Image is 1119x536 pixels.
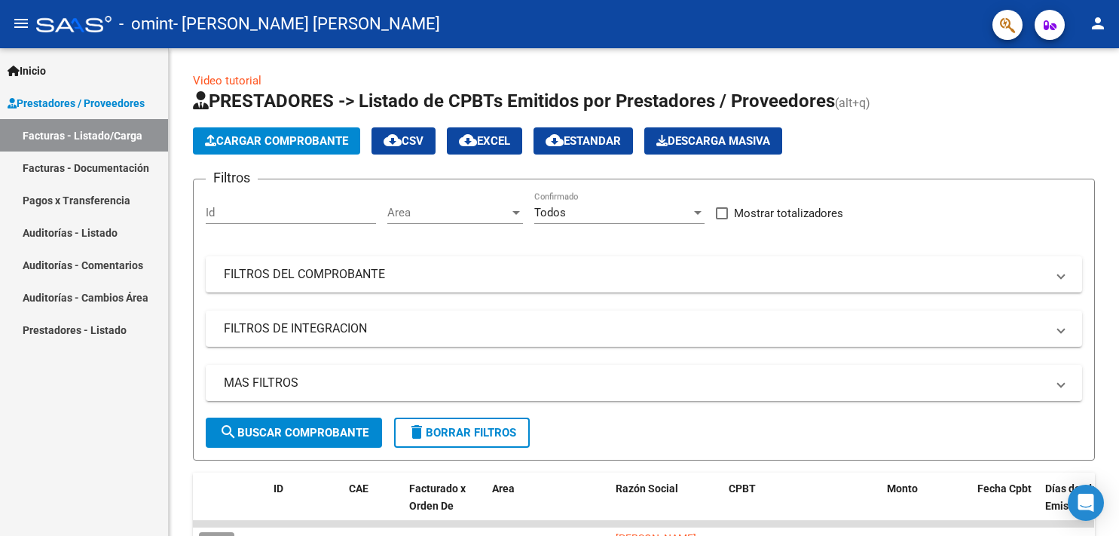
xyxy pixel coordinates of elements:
[447,127,522,155] button: EXCEL
[546,134,621,148] span: Estandar
[224,320,1046,337] mat-panel-title: FILTROS DE INTEGRACION
[224,375,1046,391] mat-panel-title: MAS FILTROS
[459,131,477,149] mat-icon: cloud_download
[206,365,1082,401] mat-expansion-panel-header: MAS FILTROS
[492,482,515,495] span: Area
[616,482,678,495] span: Razón Social
[408,423,426,441] mat-icon: delete
[887,482,918,495] span: Monto
[12,14,30,32] mat-icon: menu
[546,131,564,149] mat-icon: cloud_download
[656,134,770,148] span: Descarga Masiva
[977,482,1032,495] span: Fecha Cpbt
[219,426,368,440] span: Buscar Comprobante
[409,482,466,512] span: Facturado x Orden De
[224,266,1046,283] mat-panel-title: FILTROS DEL COMPROBANTE
[193,74,261,87] a: Video tutorial
[644,127,782,155] button: Descarga Masiva
[173,8,440,41] span: - [PERSON_NAME] [PERSON_NAME]
[835,96,870,110] span: (alt+q)
[349,482,368,495] span: CAE
[8,95,145,112] span: Prestadores / Proveedores
[384,131,402,149] mat-icon: cloud_download
[408,426,516,440] span: Borrar Filtros
[219,423,237,441] mat-icon: search
[534,206,566,219] span: Todos
[394,418,530,448] button: Borrar Filtros
[644,127,782,155] app-download-masive: Descarga masiva de comprobantes (adjuntos)
[734,204,843,222] span: Mostrar totalizadores
[206,256,1082,293] mat-expansion-panel-header: FILTROS DEL COMPROBANTE
[1089,14,1107,32] mat-icon: person
[193,127,360,155] button: Cargar Comprobante
[274,482,283,495] span: ID
[1045,482,1098,512] span: Días desde Emisión
[534,127,633,155] button: Estandar
[193,90,835,112] span: PRESTADORES -> Listado de CPBTs Emitidos por Prestadores / Proveedores
[119,8,173,41] span: - omint
[1068,485,1104,521] div: Open Intercom Messenger
[371,127,436,155] button: CSV
[384,134,423,148] span: CSV
[729,482,756,495] span: CPBT
[459,134,510,148] span: EXCEL
[206,167,258,188] h3: Filtros
[205,134,348,148] span: Cargar Comprobante
[206,418,382,448] button: Buscar Comprobante
[8,63,46,79] span: Inicio
[387,206,509,219] span: Area
[206,311,1082,347] mat-expansion-panel-header: FILTROS DE INTEGRACION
